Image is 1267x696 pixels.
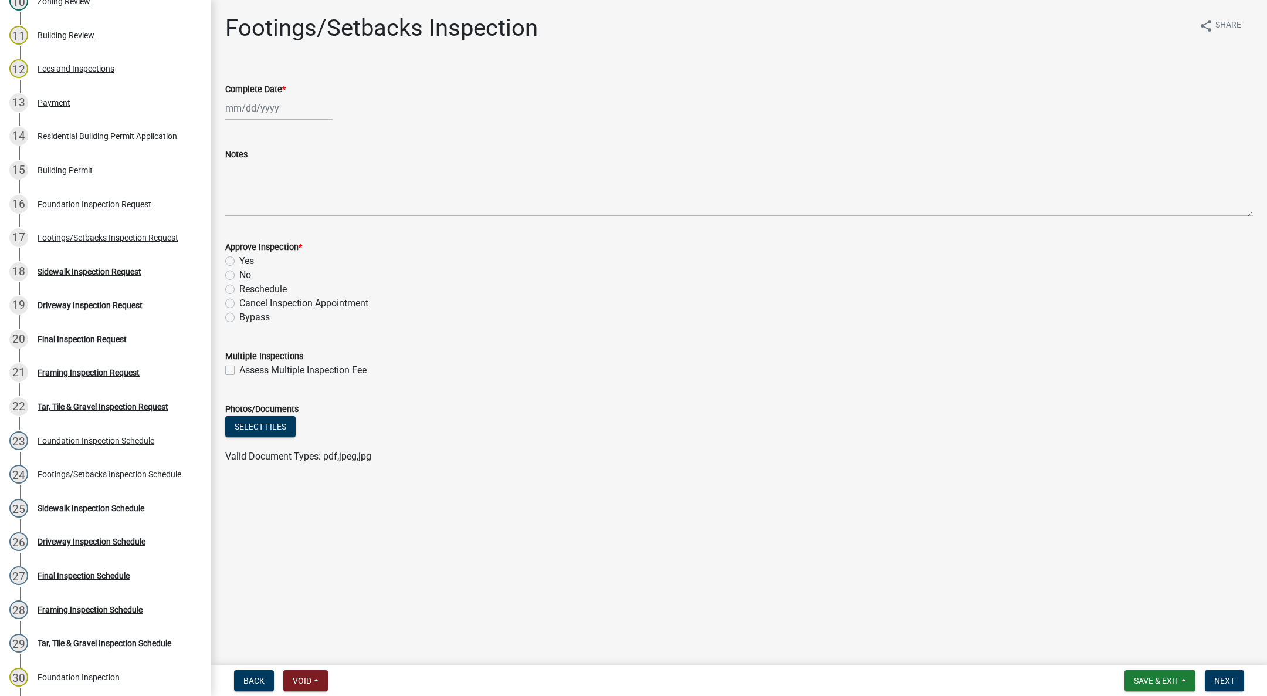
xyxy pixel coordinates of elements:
[225,244,302,252] label: Approve Inspection
[9,228,28,247] div: 17
[9,363,28,382] div: 21
[225,406,299,414] label: Photos/Documents
[9,634,28,653] div: 29
[38,437,154,445] div: Foundation Inspection Schedule
[38,268,141,276] div: Sidewalk Inspection Request
[239,310,270,325] label: Bypass
[9,330,28,349] div: 20
[239,268,251,282] label: No
[1124,670,1195,691] button: Save & Exit
[9,431,28,450] div: 23
[9,59,28,78] div: 12
[38,200,151,208] div: Foundation Inspection Request
[283,670,328,691] button: Void
[38,538,145,546] div: Driveway Inspection Schedule
[9,195,28,214] div: 16
[38,65,114,73] div: Fees and Inspections
[38,301,143,309] div: Driveway Inspection Request
[38,504,144,512] div: Sidewalk Inspection Schedule
[38,673,120,681] div: Foundation Inspection
[9,93,28,112] div: 13
[234,670,274,691] button: Back
[239,296,368,310] label: Cancel Inspection Appointment
[9,499,28,518] div: 25
[38,234,178,242] div: Footings/Setbacks Inspection Request
[38,403,168,411] div: Tar, Tile & Gravel Inspection Request
[1199,19,1213,33] i: share
[38,31,94,39] div: Building Review
[38,572,130,580] div: Final Inspection Schedule
[9,566,28,585] div: 27
[38,166,93,174] div: Building Permit
[225,451,371,462] span: Valid Document Types: pdf,jpeg,jpg
[9,26,28,45] div: 11
[38,470,181,478] div: Footings/Setbacks Inspection Schedule
[1134,676,1179,685] span: Save & Exit
[38,99,70,107] div: Payment
[9,465,28,484] div: 24
[1205,670,1244,691] button: Next
[9,262,28,281] div: 18
[225,416,296,437] button: Select files
[38,335,127,343] div: Final Inspection Request
[225,353,303,361] label: Multiple Inspections
[1214,676,1235,685] span: Next
[38,132,177,140] div: Residential Building Permit Application
[293,676,311,685] span: Void
[1215,19,1241,33] span: Share
[225,151,248,159] label: Notes
[225,14,538,42] h1: Footings/Setbacks Inspection
[1190,14,1251,37] button: shareShare
[243,676,265,685] span: Back
[9,296,28,315] div: 19
[225,96,333,120] input: mm/dd/yyyy
[38,639,171,647] div: Tar, Tile & Gravel Inspection Schedule
[9,532,28,551] div: 26
[239,254,254,268] label: Yes
[9,600,28,619] div: 28
[225,86,286,94] label: Complete Date
[239,363,367,377] label: Assess Multiple Inspection Fee
[38,369,140,377] div: Framing Inspection Request
[9,668,28,687] div: 30
[239,282,287,296] label: Reschedule
[9,161,28,180] div: 15
[9,397,28,416] div: 22
[9,127,28,146] div: 14
[38,606,143,614] div: Framing Inspection Schedule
